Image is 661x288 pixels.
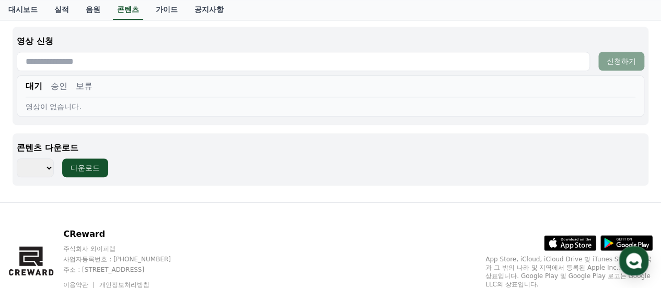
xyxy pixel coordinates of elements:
[17,35,644,48] p: 영상 신청
[17,142,644,154] p: 콘텐츠 다운로드
[63,245,191,253] p: 주식회사 와이피랩
[62,158,108,177] button: 다운로드
[135,201,201,227] a: 설정
[63,228,191,240] p: CReward
[26,101,635,112] div: 영상이 없습니다.
[3,201,69,227] a: 홈
[26,80,42,93] button: 대기
[33,217,39,225] span: 홈
[607,56,636,66] div: 신청하기
[76,80,92,93] button: 보류
[69,201,135,227] a: 대화
[51,80,67,93] button: 승인
[63,266,191,274] p: 주소 : [STREET_ADDRESS]
[71,163,100,173] div: 다운로드
[96,217,108,226] span: 대화
[63,255,191,263] p: 사업자등록번호 : [PHONE_NUMBER]
[161,217,174,225] span: 설정
[598,52,644,71] button: 신청하기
